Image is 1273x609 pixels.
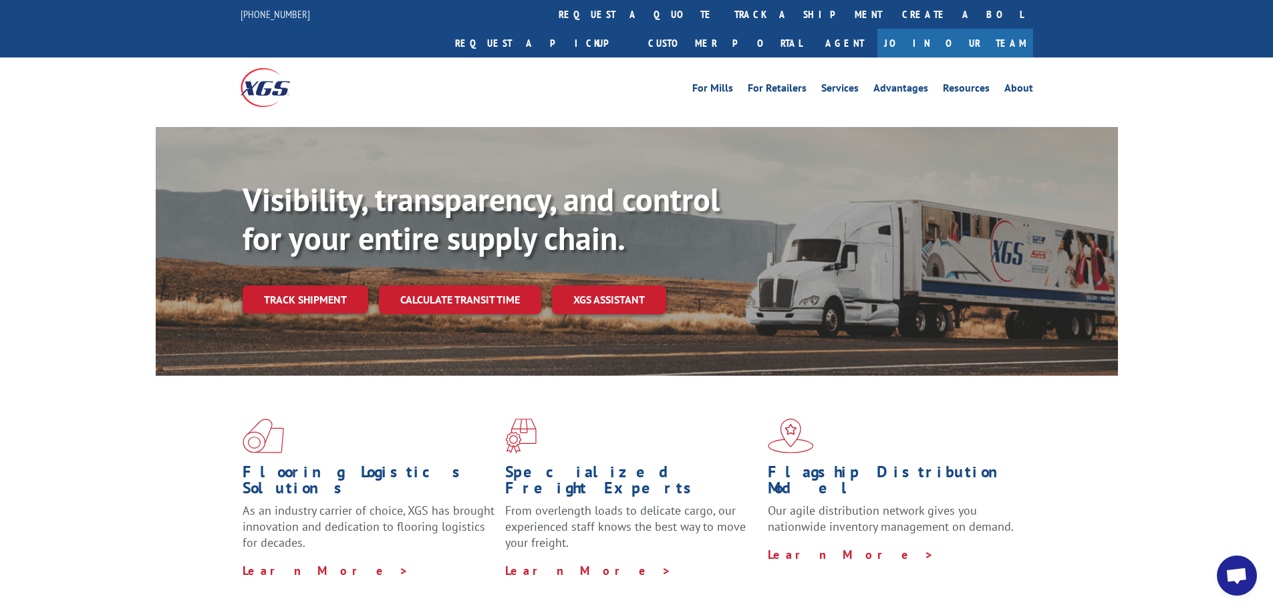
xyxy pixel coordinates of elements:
a: Join Our Team [877,29,1033,57]
a: Request a pickup [445,29,638,57]
a: Customer Portal [638,29,812,57]
a: Learn More > [243,563,409,578]
a: About [1004,83,1033,98]
a: Calculate transit time [379,285,541,314]
span: Our agile distribution network gives you nationwide inventory management on demand. [768,503,1014,534]
a: Resources [943,83,990,98]
b: Visibility, transparency, and control for your entire supply chain. [243,178,720,259]
a: Advantages [873,83,928,98]
a: [PHONE_NUMBER] [241,7,310,21]
img: xgs-icon-flagship-distribution-model-red [768,418,814,453]
a: Track shipment [243,285,368,314]
a: Services [821,83,859,98]
a: Agent [812,29,877,57]
h1: Flooring Logistics Solutions [243,464,495,503]
span: As an industry carrier of choice, XGS has brought innovation and dedication to flooring logistics... [243,503,494,550]
p: From overlength loads to delicate cargo, our experienced staff knows the best way to move your fr... [505,503,758,562]
img: xgs-icon-total-supply-chain-intelligence-red [243,418,284,453]
a: Learn More > [505,563,672,578]
a: XGS ASSISTANT [552,285,666,314]
h1: Flagship Distribution Model [768,464,1020,503]
a: Learn More > [768,547,934,562]
img: xgs-icon-focused-on-flooring-red [505,418,537,453]
div: Open chat [1217,556,1257,596]
a: For Mills [692,83,733,98]
a: For Retailers [748,83,807,98]
h1: Specialized Freight Experts [505,464,758,503]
